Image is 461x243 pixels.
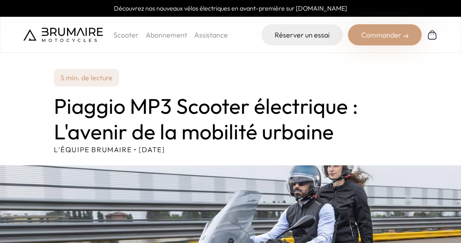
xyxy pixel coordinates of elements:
img: right-arrow-2.png [403,34,408,39]
p: 5 min. de lecture [54,69,119,86]
a: Réserver un essai [261,24,343,45]
a: Abonnement [146,30,187,39]
img: Panier [427,30,438,40]
a: Assistance [194,30,228,39]
div: Commander [348,24,422,45]
img: Brumaire Motocycles [23,28,103,42]
p: Scooter [113,30,139,40]
h1: Piaggio MP3 Scooter électrique : L'avenir de la mobilité urbaine [54,93,407,144]
p: L'équipe Brumaire • [DATE] [54,144,407,155]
